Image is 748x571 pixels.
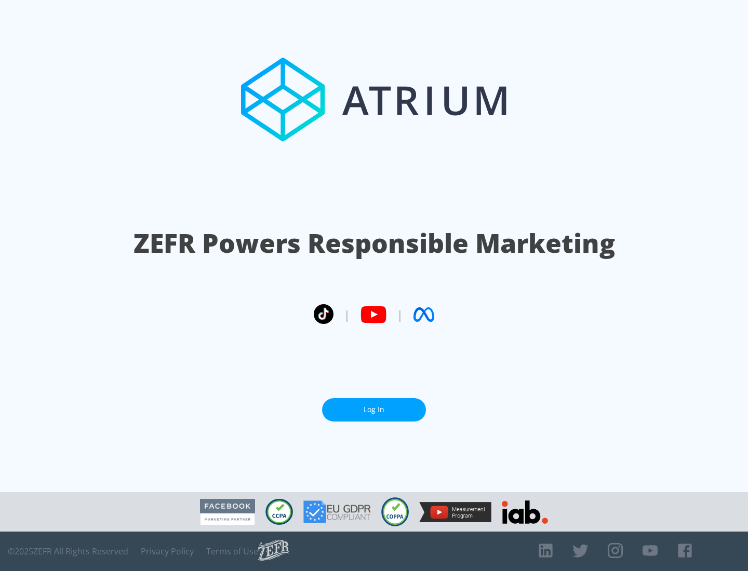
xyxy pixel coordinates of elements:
a: Terms of Use [206,546,258,556]
img: COPPA Compliant [381,497,409,526]
img: Facebook Marketing Partner [200,499,255,525]
img: CCPA Compliant [265,499,293,525]
h1: ZEFR Powers Responsible Marketing [133,225,615,261]
img: YouTube Measurement Program [419,502,491,522]
span: © 2025 ZEFR All Rights Reserved [8,546,128,556]
img: IAB [502,500,548,524]
span: | [344,307,350,322]
img: GDPR Compliant [303,500,371,523]
a: Privacy Policy [141,546,194,556]
a: Log In [322,398,426,422]
span: | [397,307,403,322]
